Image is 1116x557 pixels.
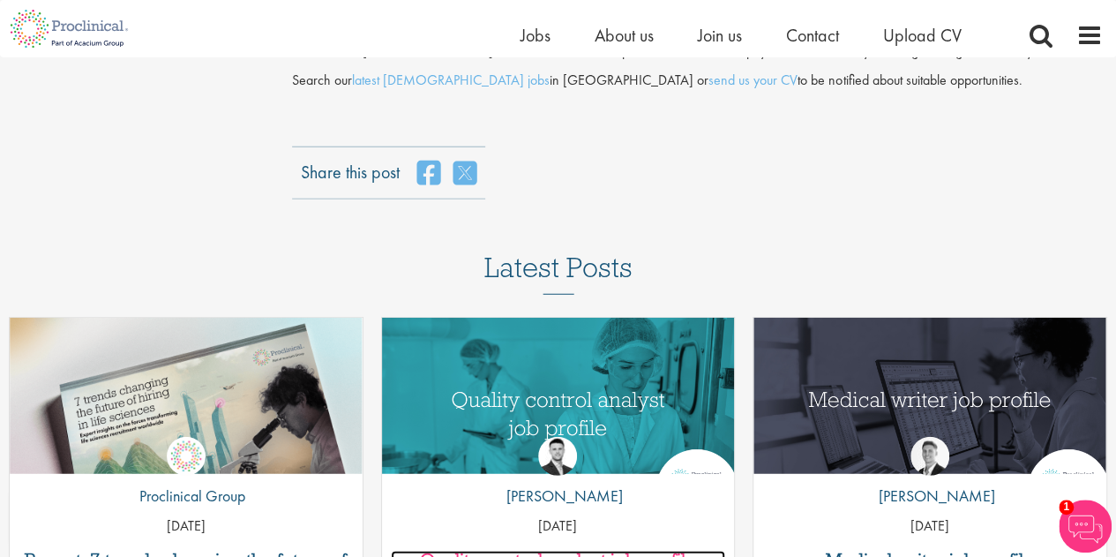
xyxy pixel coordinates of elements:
[865,437,994,516] a: George Watson [PERSON_NAME]
[10,318,363,474] a: Link to a post
[786,24,839,47] a: Contact
[352,71,550,89] a: latest [DEMOGRAPHIC_DATA] jobs
[1059,500,1074,515] span: 1
[417,160,440,186] a: share on facebook
[484,252,633,295] h3: Latest Posts
[10,318,363,516] img: Proclinical: Life sciences hiring trends report 2025
[521,24,551,47] a: Jobs
[453,160,476,186] a: share on twitter
[10,516,363,537] p: [DATE]
[708,71,798,89] a: send us your CV
[698,24,742,47] a: Join us
[865,485,994,508] p: [PERSON_NAME]
[595,24,654,47] a: About us
[910,437,949,476] img: George Watson
[493,485,623,508] p: [PERSON_NAME]
[167,437,206,476] img: Proclinical Group
[753,318,1106,474] a: Link to a post
[883,24,962,47] a: Upload CV
[493,437,623,516] a: Joshua Godden [PERSON_NAME]
[382,516,735,537] p: [DATE]
[126,485,245,508] p: Proclinical Group
[538,437,577,476] img: Joshua Godden
[292,71,1103,91] p: Search our in [GEOGRAPHIC_DATA] or to be notified about suitable opportunities.
[753,318,1106,501] img: Medical writer job profile
[1059,500,1112,553] img: Chatbot
[126,437,245,516] a: Proclinical Group Proclinical Group
[301,160,400,172] label: Share this post
[753,516,1106,537] p: [DATE]
[382,318,735,501] img: quality control analyst job profile
[382,318,735,474] a: Link to a post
